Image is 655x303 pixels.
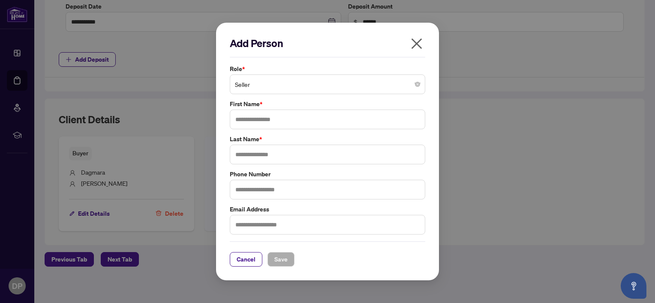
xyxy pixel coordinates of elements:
[230,134,425,144] label: Last Name
[230,36,425,50] h2: Add Person
[230,252,262,267] button: Cancel
[230,169,425,179] label: Phone Number
[267,252,294,267] button: Save
[621,273,646,299] button: Open asap
[237,253,255,266] span: Cancel
[415,82,420,87] span: close-circle
[230,205,425,214] label: Email Address
[235,76,420,92] span: Seller
[230,64,425,74] label: Role
[230,99,425,109] label: First Name
[410,37,424,50] span: close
